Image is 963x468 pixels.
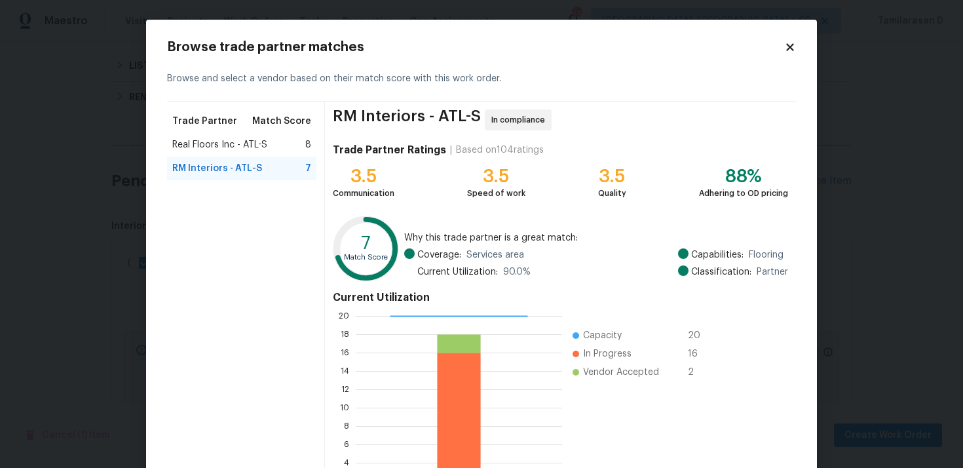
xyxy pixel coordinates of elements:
span: 90.0 % [503,265,531,279]
div: Speed of work [467,187,525,200]
text: 18 [341,330,349,338]
span: Real Floors Inc - ATL-S [172,138,267,151]
span: Vendor Accepted [583,366,659,379]
h2: Browse trade partner matches [167,41,784,54]
text: 16 [341,349,349,357]
div: Quality [598,187,626,200]
span: 7 [305,162,311,175]
span: 8 [305,138,311,151]
div: 3.5 [598,170,626,183]
text: 10 [340,404,349,412]
span: Trade Partner [172,115,237,128]
span: 2 [688,366,709,379]
div: Browse and select a vendor based on their match score with this work order. [167,56,796,102]
h4: Current Utilization [333,291,788,304]
span: In Progress [583,347,632,361]
span: RM Interiors - ATL-S [172,162,262,175]
span: 20 [688,329,709,342]
span: Capacity [583,329,622,342]
span: Match Score [252,115,311,128]
span: 16 [688,347,709,361]
span: Coverage: [417,248,461,262]
text: Match Score [344,254,388,261]
h4: Trade Partner Ratings [333,144,446,157]
span: Services area [466,248,524,262]
text: 14 [341,367,349,375]
span: Flooring [749,248,784,262]
div: Based on 104 ratings [456,144,544,157]
span: Why this trade partner is a great match: [404,231,788,244]
text: 6 [344,440,349,448]
div: 3.5 [467,170,525,183]
span: In compliance [491,113,550,127]
text: 8 [344,422,349,430]
span: RM Interiors - ATL-S [333,109,481,130]
span: Capabilities: [691,248,744,262]
div: 88% [699,170,788,183]
span: Partner [757,265,788,279]
text: 12 [341,385,349,393]
span: Classification: [691,265,751,279]
text: 20 [339,312,349,320]
div: Adhering to OD pricing [699,187,788,200]
div: Communication [333,187,394,200]
text: 7 [361,234,371,252]
div: 3.5 [333,170,394,183]
div: | [446,144,456,157]
text: 4 [344,459,349,467]
span: Current Utilization: [417,265,498,279]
